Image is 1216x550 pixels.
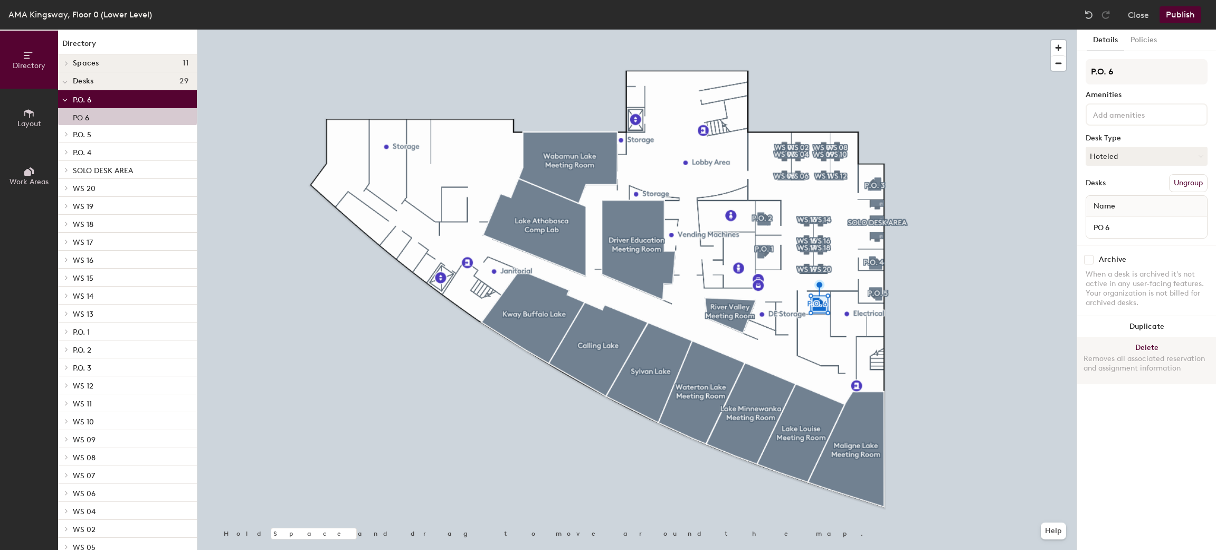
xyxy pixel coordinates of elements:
[1086,179,1106,187] div: Desks
[73,274,93,283] span: WS 15
[58,38,197,54] h1: Directory
[1128,6,1149,23] button: Close
[1087,30,1124,51] button: Details
[1041,523,1066,539] button: Help
[73,77,93,86] span: Desks
[73,184,96,193] span: WS 20
[179,77,188,86] span: 29
[73,364,91,373] span: P.O. 3
[1100,10,1111,20] img: Redo
[73,507,96,516] span: WS 04
[1169,174,1208,192] button: Ungroup
[1099,255,1126,264] div: Archive
[73,382,93,391] span: WS 12
[73,130,91,139] span: P.O. 5
[73,328,90,337] span: P.O. 1
[1077,316,1216,337] button: Duplicate
[1091,108,1186,120] input: Add amenities
[73,110,89,122] p: PO 6
[1088,220,1205,235] input: Unnamed desk
[1084,10,1094,20] img: Undo
[1088,197,1120,216] span: Name
[1084,354,1210,373] div: Removes all associated reservation and assignment information
[73,418,94,426] span: WS 10
[1086,270,1208,308] div: When a desk is archived it's not active in any user-facing features. Your organization is not bil...
[183,59,188,68] span: 11
[73,400,92,409] span: WS 11
[73,96,91,105] span: P.O. 6
[1077,337,1216,384] button: DeleteRemoves all associated reservation and assignment information
[73,256,93,265] span: WS 16
[73,148,91,157] span: P.O. 4
[1124,30,1163,51] button: Policies
[73,435,96,444] span: WS 09
[1160,6,1201,23] button: Publish
[1086,134,1208,143] div: Desk Type
[1086,91,1208,99] div: Amenities
[73,525,96,534] span: WS 02
[73,453,96,462] span: WS 08
[73,220,93,229] span: WS 18
[13,61,45,70] span: Directory
[73,346,91,355] span: P.O. 2
[73,59,99,68] span: Spaces
[73,238,93,247] span: WS 17
[73,471,95,480] span: WS 07
[73,202,93,211] span: WS 19
[73,292,93,301] span: WS 14
[9,177,49,186] span: Work Areas
[17,119,41,128] span: Layout
[73,310,93,319] span: WS 13
[1086,147,1208,166] button: Hoteled
[8,8,152,21] div: AMA Kingsway, Floor 0 (Lower Level)
[73,166,133,175] span: SOLO DESK AREA
[73,489,96,498] span: WS 06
